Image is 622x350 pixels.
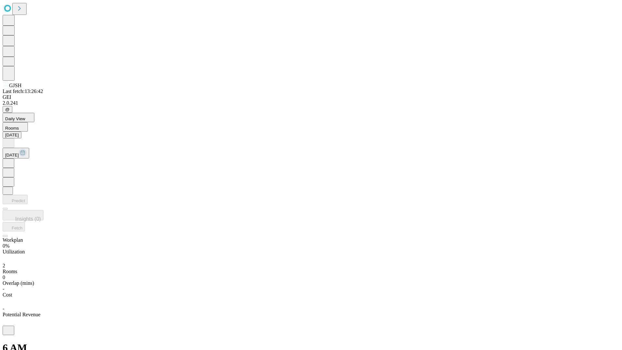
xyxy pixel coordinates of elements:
span: Daily View [5,116,25,121]
span: 2 [3,263,5,268]
span: 0 [3,274,5,280]
span: Rooms [5,126,19,131]
span: 0% [3,243,9,249]
span: Insights (0) [15,216,41,222]
button: Fetch [3,222,25,231]
button: Predict [3,195,28,204]
span: Cost [3,292,12,297]
button: Rooms [3,122,28,132]
button: [DATE] [3,148,29,158]
span: - [3,286,4,292]
span: - [3,306,4,311]
button: @ [3,106,12,113]
span: Utilization [3,249,25,254]
span: [DATE] [5,153,19,157]
span: Potential Revenue [3,312,40,317]
button: Daily View [3,113,34,122]
span: Workplan [3,237,23,243]
div: 2.0.241 [3,100,619,106]
button: Insights (0) [3,210,43,220]
div: GEI [3,94,619,100]
span: Last fetch: 13:26:42 [3,88,43,94]
span: Rooms [3,269,17,274]
button: [DATE] [3,132,21,138]
span: GJSH [9,83,21,88]
span: @ [5,107,10,112]
span: Overlap (mins) [3,280,34,286]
